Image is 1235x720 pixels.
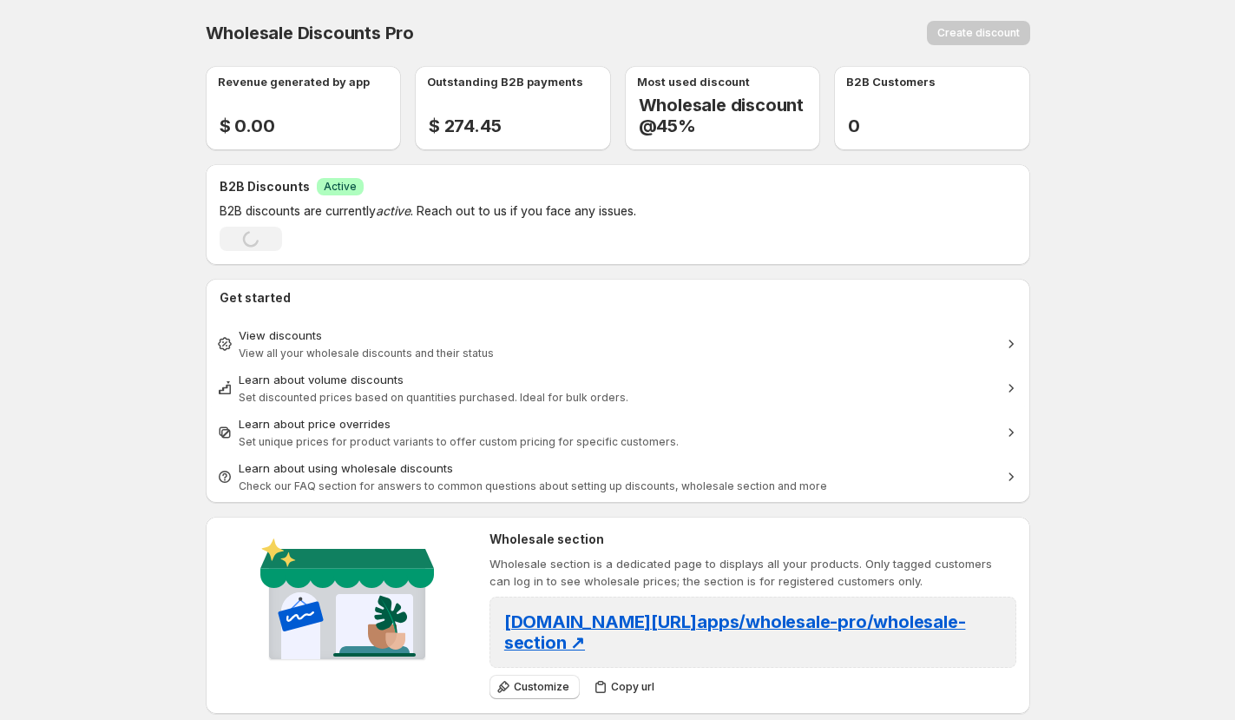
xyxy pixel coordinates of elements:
h2: Wholesale section [489,531,1016,548]
div: Learn about volume discounts [239,371,997,388]
p: Revenue generated by app [218,73,370,90]
p: Wholesale section is a dedicated page to displays all your products. Only tagged customers can lo... [489,555,1016,590]
div: Learn about price overrides [239,415,997,433]
span: [DOMAIN_NAME][URL] apps/wholesale-pro/wholesale-section ↗ [504,611,966,653]
button: Customize [489,675,580,699]
span: Copy url [611,680,654,694]
span: Wholesale Discounts Pro [206,23,414,43]
p: Outstanding B2B payments [427,73,583,90]
span: Set discounted prices based on quantities purchased. Ideal for bulk orders. [239,391,628,404]
h2: Wholesale discount @45% [639,95,821,136]
p: Most used discount [637,73,750,90]
span: View all your wholesale discounts and their status [239,347,494,360]
p: B2B Customers [846,73,936,90]
h2: $ 274.45 [429,116,611,136]
h2: Get started [220,289,1016,307]
span: Active [324,180,357,194]
h2: B2B Discounts [220,178,310,195]
h2: 0 [848,116,1030,136]
div: View discounts [239,327,997,344]
a: [DOMAIN_NAME][URL]apps/wholesale-pro/wholesale-section ↗ [504,617,966,651]
p: B2B discounts are currently . Reach out to us if you face any issues. [220,202,912,220]
h2: $ 0.00 [220,116,402,136]
span: Customize [514,680,569,694]
button: Copy url [587,675,665,699]
div: Learn about using wholesale discounts [239,459,997,477]
span: Check our FAQ section for answers to common questions about setting up discounts, wholesale secti... [239,479,827,492]
img: Wholesale section [253,531,441,675]
em: active [376,203,411,218]
span: Set unique prices for product variants to offer custom pricing for specific customers. [239,435,679,448]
